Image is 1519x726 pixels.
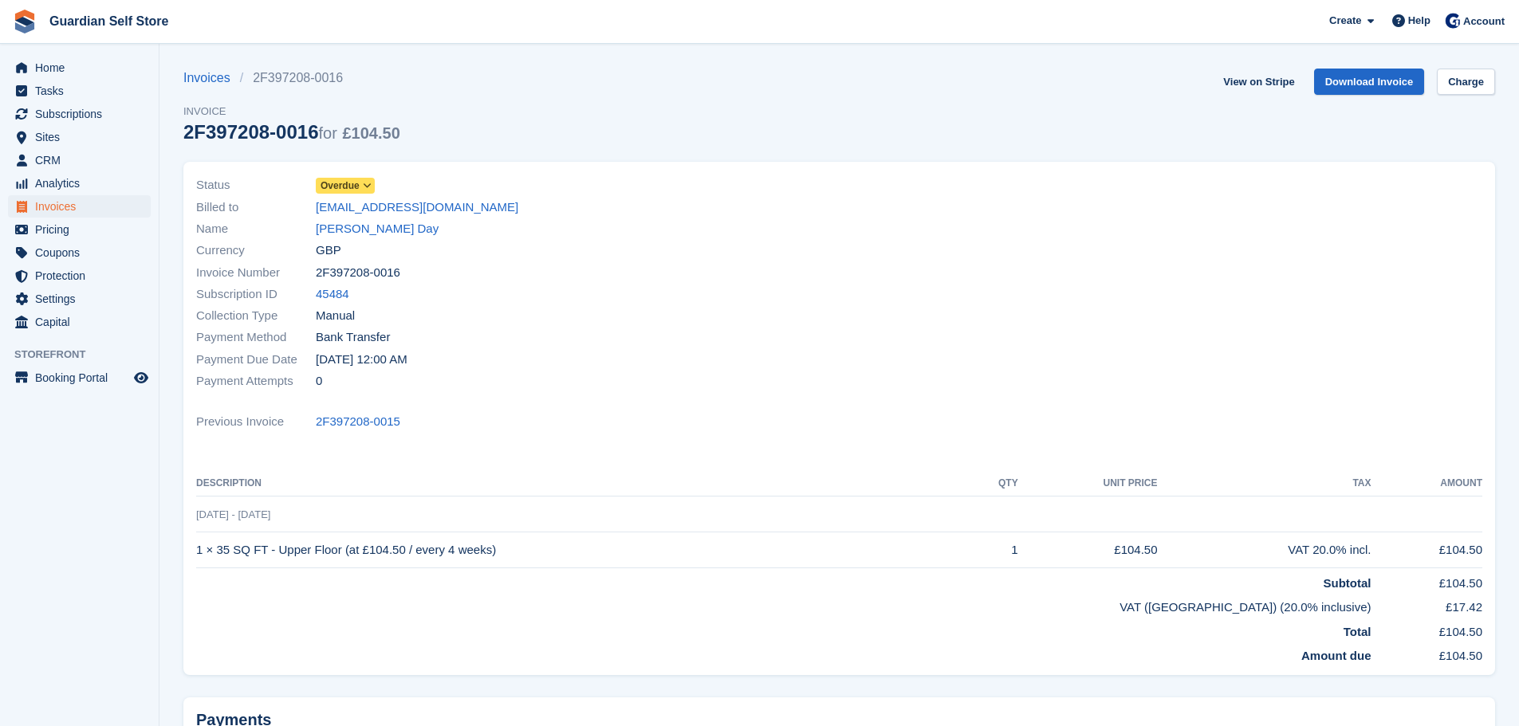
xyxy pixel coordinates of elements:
strong: Amount due [1301,649,1371,662]
span: Settings [35,288,131,310]
span: Status [196,176,316,194]
a: 2F397208-0015 [316,413,400,431]
span: Home [35,57,131,79]
a: Invoices [183,69,240,88]
th: QTY [967,471,1017,496]
span: 0 [316,372,322,390]
td: £104.50 [1371,532,1482,568]
a: menu [8,126,151,148]
span: Storefront [14,347,159,363]
td: £104.50 [1371,617,1482,642]
span: GBP [316,241,341,260]
a: menu [8,367,151,389]
th: Description [196,471,967,496]
time: 2025-08-30 23:00:00 UTC [316,351,407,369]
span: 2F397208-0016 [316,264,400,282]
span: for [318,124,336,142]
a: menu [8,80,151,102]
span: Capital [35,311,131,333]
span: Subscriptions [35,103,131,125]
td: £104.50 [1371,567,1482,592]
span: Sites [35,126,131,148]
span: Create [1329,13,1361,29]
span: Invoice [183,104,400,120]
span: Currency [196,241,316,260]
td: 1 [967,532,1017,568]
a: menu [8,218,151,241]
th: Amount [1371,471,1482,496]
span: Booking Portal [35,367,131,389]
a: Download Invoice [1314,69,1425,95]
span: Payment Due Date [196,351,316,369]
a: menu [8,265,151,287]
span: Tasks [35,80,131,102]
span: Billed to [196,198,316,217]
strong: Total [1344,625,1371,638]
a: View on Stripe [1217,69,1301,95]
a: menu [8,149,151,171]
span: Help [1408,13,1430,29]
div: VAT 20.0% incl. [1158,541,1371,559]
span: Previous Invoice [196,413,316,431]
span: CRM [35,149,131,171]
th: Tax [1158,471,1371,496]
span: Account [1463,14,1505,29]
span: Protection [35,265,131,287]
a: menu [8,57,151,79]
a: menu [8,103,151,125]
span: Coupons [35,241,131,264]
span: Analytics [35,172,131,194]
strong: Subtotal [1324,576,1371,590]
span: Collection Type [196,307,316,325]
a: menu [8,241,151,264]
span: Payment Attempts [196,372,316,390]
span: Manual [316,307,355,325]
span: Overdue [321,179,360,193]
a: menu [8,288,151,310]
span: [DATE] - [DATE] [196,508,270,520]
span: Name [196,220,316,238]
img: Tom Scott [1445,13,1461,29]
a: Preview store [132,368,151,387]
nav: breadcrumbs [183,69,400,88]
span: Bank Transfer [316,328,390,347]
td: £104.50 [1018,532,1158,568]
a: Charge [1437,69,1495,95]
span: Subscription ID [196,285,316,304]
span: Payment Method [196,328,316,347]
a: Overdue [316,176,375,194]
span: Invoice Number [196,264,316,282]
td: £104.50 [1371,641,1482,665]
th: Unit Price [1018,471,1158,496]
span: Invoices [35,195,131,218]
div: 2F397208-0016 [183,121,400,143]
a: menu [8,172,151,194]
a: [EMAIL_ADDRESS][DOMAIN_NAME] [316,198,518,217]
a: menu [8,311,151,333]
span: £104.50 [343,124,400,142]
a: [PERSON_NAME] Day [316,220,439,238]
td: VAT ([GEOGRAPHIC_DATA]) (20.0% inclusive) [196,592,1371,617]
td: £17.42 [1371,592,1482,617]
td: 1 × 35 SQ FT - Upper Floor (at £104.50 / every 4 weeks) [196,532,967,568]
a: Guardian Self Store [43,8,175,34]
img: stora-icon-8386f47178a22dfd0bd8f6a31ec36ba5ce8667c1dd55bd0f319d3a0aa187defe.svg [13,10,37,33]
a: menu [8,195,151,218]
a: 45484 [316,285,349,304]
span: Pricing [35,218,131,241]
